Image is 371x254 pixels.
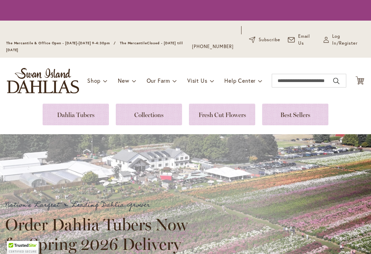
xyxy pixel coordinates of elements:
p: Nation's Largest & Leading Dahlia Grower [5,199,194,211]
span: Email Us [298,33,316,47]
a: [PHONE_NUMBER] [192,43,234,50]
a: Subscribe [249,36,280,43]
span: Visit Us [187,77,207,84]
button: Search [333,76,339,86]
span: Our Farm [147,77,170,84]
a: Email Us [288,33,316,47]
h2: Order Dahlia Tubers Now for Spring 2026 Delivery [5,215,194,253]
span: Help Center [224,77,256,84]
span: The Mercantile & Office Open - [DATE]-[DATE] 9-4:30pm / The Mercantile [6,41,147,45]
a: Log In/Register [324,33,365,47]
span: Subscribe [259,36,280,43]
span: New [118,77,129,84]
span: Shop [87,77,101,84]
span: Log In/Register [332,33,365,47]
a: store logo [7,68,79,93]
